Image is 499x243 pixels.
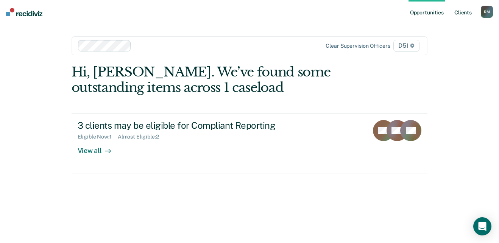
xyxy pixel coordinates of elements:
[72,114,428,173] a: 3 clients may be eligible for Compliant ReportingEligible Now:1Almost Eligible:2View all
[72,64,356,95] div: Hi, [PERSON_NAME]. We’ve found some outstanding items across 1 caseload
[78,120,343,131] div: 3 clients may be eligible for Compliant Reporting
[78,134,118,140] div: Eligible Now : 1
[481,6,493,18] div: R M
[118,134,165,140] div: Almost Eligible : 2
[481,6,493,18] button: RM
[6,8,42,16] img: Recidiviz
[473,217,491,235] div: Open Intercom Messenger
[393,40,419,52] span: D51
[326,43,390,49] div: Clear supervision officers
[78,140,120,155] div: View all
